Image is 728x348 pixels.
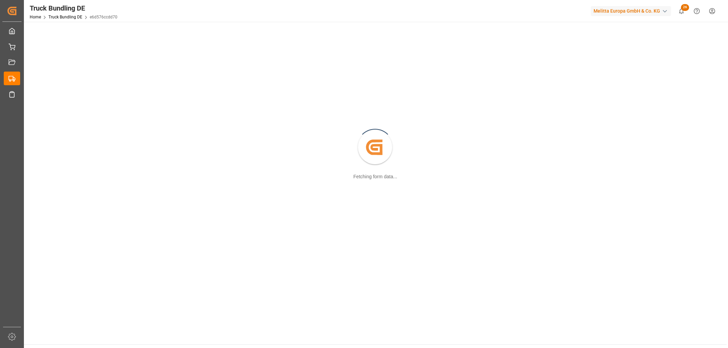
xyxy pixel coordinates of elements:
[30,15,41,19] a: Home
[591,6,671,16] div: Melitta Europa GmbH & Co. KG
[30,3,117,13] div: Truck Bundling DE
[353,173,397,180] div: Fetching form data...
[689,3,704,19] button: Help Center
[674,3,689,19] button: show 26 new notifications
[48,15,82,19] a: Truck Bundling DE
[591,4,674,17] button: Melitta Europa GmbH & Co. KG
[681,4,689,11] span: 26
